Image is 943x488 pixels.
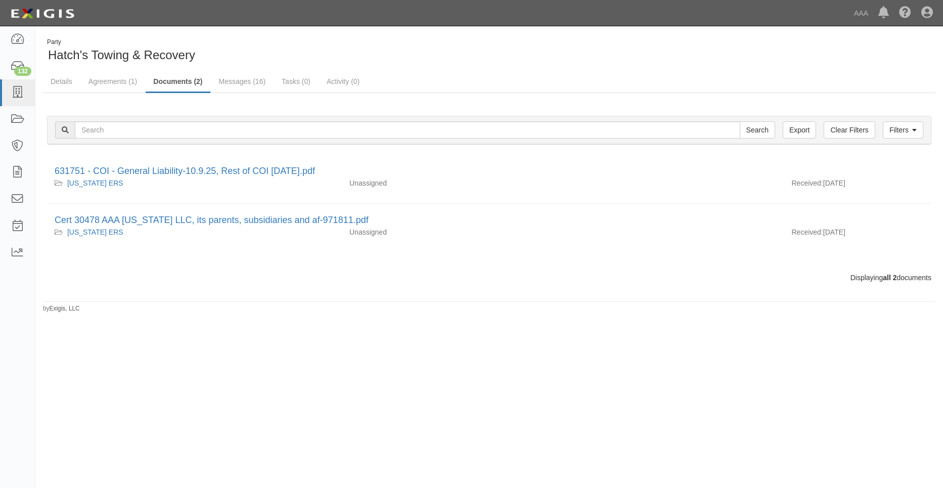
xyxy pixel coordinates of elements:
[319,71,367,92] a: Activity (0)
[899,7,911,19] i: Help Center - Complianz
[67,228,123,236] a: [US_STATE] ERS
[55,214,924,227] div: Cert 30478 AAA Texas LLC, its parents, subsidiaries and af-971811.pdf
[55,178,334,188] div: Texas ERS
[50,305,80,312] a: Exigis, LLC
[342,227,563,237] div: Unassigned
[55,227,334,237] div: Texas ERS
[48,48,195,62] span: Hatch's Towing & Recovery
[824,121,875,139] a: Clear Filters
[783,121,816,139] a: Export
[563,178,784,179] div: Effective - Expiration
[67,179,123,187] a: [US_STATE] ERS
[39,273,939,283] div: Displaying documents
[146,71,210,93] a: Documents (2)
[81,71,145,92] a: Agreements (1)
[274,71,318,92] a: Tasks (0)
[43,304,80,313] small: by
[784,227,931,242] div: [DATE]
[883,274,896,282] b: all 2
[75,121,740,139] input: Search
[55,215,369,225] a: Cert 30478 AAA [US_STATE] LLC, its parents, subsidiaries and af-971811.pdf
[342,178,563,188] div: Unassigned
[8,5,77,23] img: logo-5460c22ac91f19d4615b14bd174203de0afe785f0fc80cf4dbbc73dc1793850b.png
[883,121,923,139] a: Filters
[47,38,195,47] div: Party
[14,67,31,76] div: 132
[791,227,823,237] p: Received:
[849,3,873,23] a: AAA
[784,178,931,193] div: [DATE]
[791,178,823,188] p: Received:
[43,38,482,64] div: Hatch's Towing & Recovery
[211,71,274,92] a: Messages (16)
[740,121,775,139] input: Search
[563,227,784,228] div: Effective - Expiration
[55,165,924,178] div: 631751 - COI - General Liability-10.9.25, Rest of COI 3.30.2026.pdf
[55,166,315,176] a: 631751 - COI - General Liability-10.9.25, Rest of COI [DATE].pdf
[43,71,80,92] a: Details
